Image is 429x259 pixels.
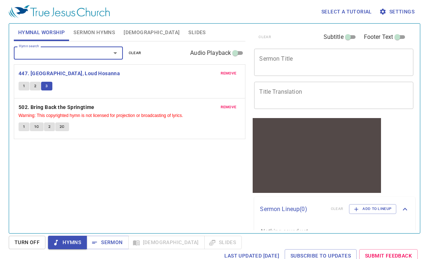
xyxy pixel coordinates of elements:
span: Select a tutorial [321,7,372,16]
button: clear [124,49,146,57]
span: [DEMOGRAPHIC_DATA] [124,28,180,37]
span: 1C [34,124,39,130]
span: 1 [23,83,25,89]
button: remove [216,103,241,112]
span: remove [221,104,237,110]
span: clear [129,50,141,56]
button: Sermon [87,236,128,249]
button: Add to Lineup [349,204,396,214]
div: Sermon Lineup(0)clearAdd to Lineup [254,197,415,221]
button: Settings [378,5,417,19]
span: Slides [188,28,205,37]
button: Open [110,48,120,58]
span: Sermon Hymns [73,28,115,37]
span: Hymnal Worship [18,28,65,37]
button: 2 [30,82,41,90]
button: Turn Off [9,236,45,249]
span: 2C [60,124,65,130]
button: 1 [19,82,29,90]
button: Select a tutorial [318,5,375,19]
span: Subtitle [324,33,344,41]
span: Add to Lineup [354,206,392,212]
span: 2 [34,83,36,89]
b: 447. [GEOGRAPHIC_DATA], Loud Hosanna [19,69,120,78]
button: 3 [41,82,52,90]
button: Hymns [48,236,87,249]
b: 502. Bring Back the Springtime [19,103,95,112]
span: remove [221,70,237,77]
img: True Jesus Church [9,5,110,18]
button: 502. Bring Back the Springtime [19,103,96,112]
button: 2C [55,122,69,131]
button: 1 [19,122,29,131]
span: Audio Playback [190,49,231,57]
span: 2 [48,124,51,130]
button: 447. [GEOGRAPHIC_DATA], Loud Hosanna [19,69,121,78]
span: 3 [45,83,48,89]
button: 2 [44,122,55,131]
span: Settings [381,7,414,16]
span: Sermon [92,238,123,247]
span: Footer Text [364,33,393,41]
span: Hymns [54,238,81,247]
span: 1 [23,124,25,130]
p: Sermon Lineup ( 0 ) [260,205,325,214]
iframe: from-child [251,117,382,194]
span: Turn Off [15,238,40,247]
button: 1C [30,122,44,131]
button: remove [216,69,241,78]
small: Warning: This copyrighted hymn is not licensed for projection or broadcasting of lyrics. [19,113,183,118]
i: Nothing saved yet [260,228,307,235]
